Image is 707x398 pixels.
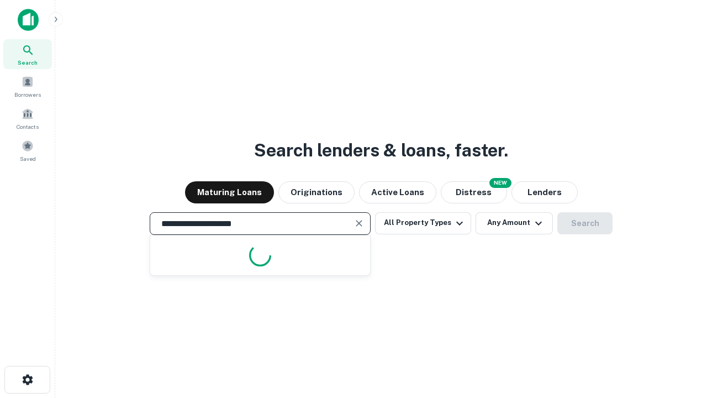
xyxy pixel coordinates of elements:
button: Any Amount [476,212,553,234]
span: Borrowers [14,90,41,99]
a: Borrowers [3,71,52,101]
button: All Property Types [375,212,471,234]
div: NEW [489,178,511,188]
a: Search [3,39,52,69]
button: Search distressed loans with lien and other non-mortgage details. [441,181,507,203]
button: Clear [351,216,367,231]
a: Contacts [3,103,52,133]
h3: Search lenders & loans, faster. [254,137,508,164]
button: Lenders [511,181,578,203]
button: Active Loans [359,181,436,203]
iframe: Chat Widget [652,310,707,363]
a: Saved [3,135,52,165]
span: Search [18,58,38,67]
span: Saved [20,154,36,163]
button: Maturing Loans [185,181,274,203]
span: Contacts [17,122,39,131]
button: Originations [278,181,355,203]
img: capitalize-icon.png [18,9,39,31]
